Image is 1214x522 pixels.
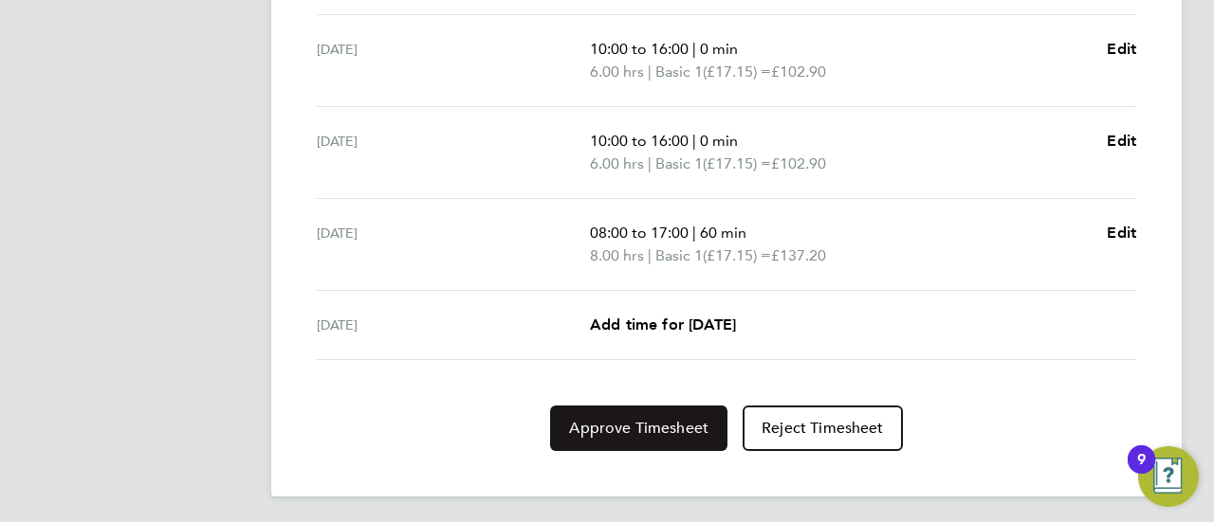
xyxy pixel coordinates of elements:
[743,405,903,451] button: Reject Timesheet
[317,222,590,267] div: [DATE]
[648,246,652,264] span: |
[692,132,696,150] span: |
[590,315,736,333] span: Add time for [DATE]
[1107,130,1136,153] a: Edit
[1107,40,1136,58] span: Edit
[703,154,771,172] span: (£17.15) =
[569,419,708,438] span: Approve Timesheet
[655,61,703,83] span: Basic 1
[590,246,644,264] span: 8.00 hrs
[655,153,703,175] span: Basic 1
[692,224,696,242] span: |
[648,63,652,81] span: |
[590,224,689,242] span: 08:00 to 17:00
[317,130,590,175] div: [DATE]
[317,38,590,83] div: [DATE]
[703,246,771,264] span: (£17.15) =
[317,314,590,336] div: [DATE]
[1107,132,1136,150] span: Edit
[590,63,644,81] span: 6.00 hrs
[590,314,736,336] a: Add time for [DATE]
[700,40,738,58] span: 0 min
[1137,459,1146,484] div: 9
[590,154,644,172] span: 6.00 hrs
[703,63,771,81] span: (£17.15) =
[1107,38,1136,61] a: Edit
[700,224,746,242] span: 60 min
[590,40,689,58] span: 10:00 to 16:00
[550,405,727,451] button: Approve Timesheet
[590,132,689,150] span: 10:00 to 16:00
[648,154,652,172] span: |
[692,40,696,58] span: |
[762,419,884,438] span: Reject Timesheet
[1138,446,1199,507] button: Open Resource Center, 9 new notifications
[1107,224,1136,242] span: Edit
[771,63,826,81] span: £102.90
[1107,222,1136,244] a: Edit
[655,244,703,267] span: Basic 1
[771,246,826,264] span: £137.20
[700,132,738,150] span: 0 min
[771,154,826,172] span: £102.90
